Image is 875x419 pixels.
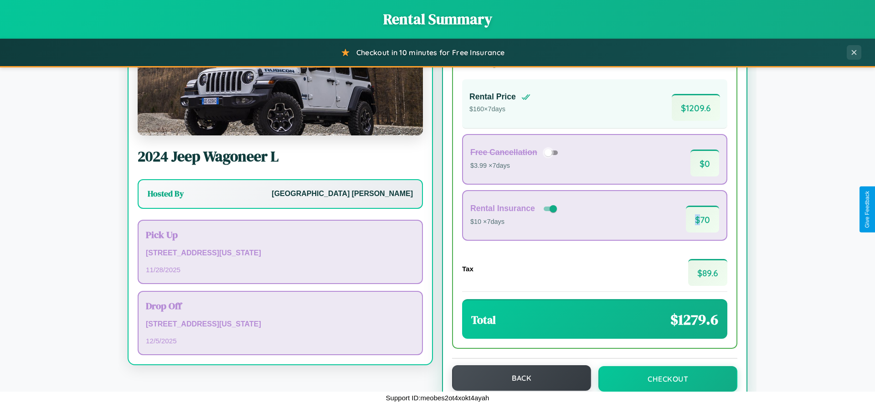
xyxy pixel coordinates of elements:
button: Checkout [598,366,737,392]
p: 11 / 28 / 2025 [146,264,415,276]
span: $ 0 [690,150,719,176]
p: [STREET_ADDRESS][US_STATE] [146,318,415,331]
h4: Rental Price [469,92,516,102]
img: Jeep Wagoneer L [138,44,423,135]
h4: Rental Insurance [470,204,535,213]
span: $ 1209.6 [672,94,720,121]
span: $ 70 [686,206,719,233]
p: Support ID: meobes2ot4xokt4ayah [386,392,489,404]
p: [GEOGRAPHIC_DATA] [PERSON_NAME] [272,187,413,201]
h4: Tax [462,265,474,273]
h3: Pick Up [146,228,415,241]
h3: Drop Off [146,299,415,312]
p: 12 / 5 / 2025 [146,335,415,347]
p: $10 × 7 days [470,216,559,228]
p: $3.99 × 7 days [470,160,561,172]
p: [STREET_ADDRESS][US_STATE] [146,247,415,260]
p: $ 160 × 7 days [469,103,530,115]
span: $ 1279.6 [670,310,718,330]
h3: Total [471,312,496,327]
h1: Rental Summary [9,9,866,29]
h3: Hosted By [148,188,184,199]
span: $ 89.6 [688,259,727,286]
h2: 2024 Jeep Wagoneer L [138,146,423,166]
h4: Free Cancellation [470,148,537,157]
span: Checkout in 10 minutes for Free Insurance [356,48,504,57]
button: Back [452,365,591,391]
div: Give Feedback [864,191,870,228]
